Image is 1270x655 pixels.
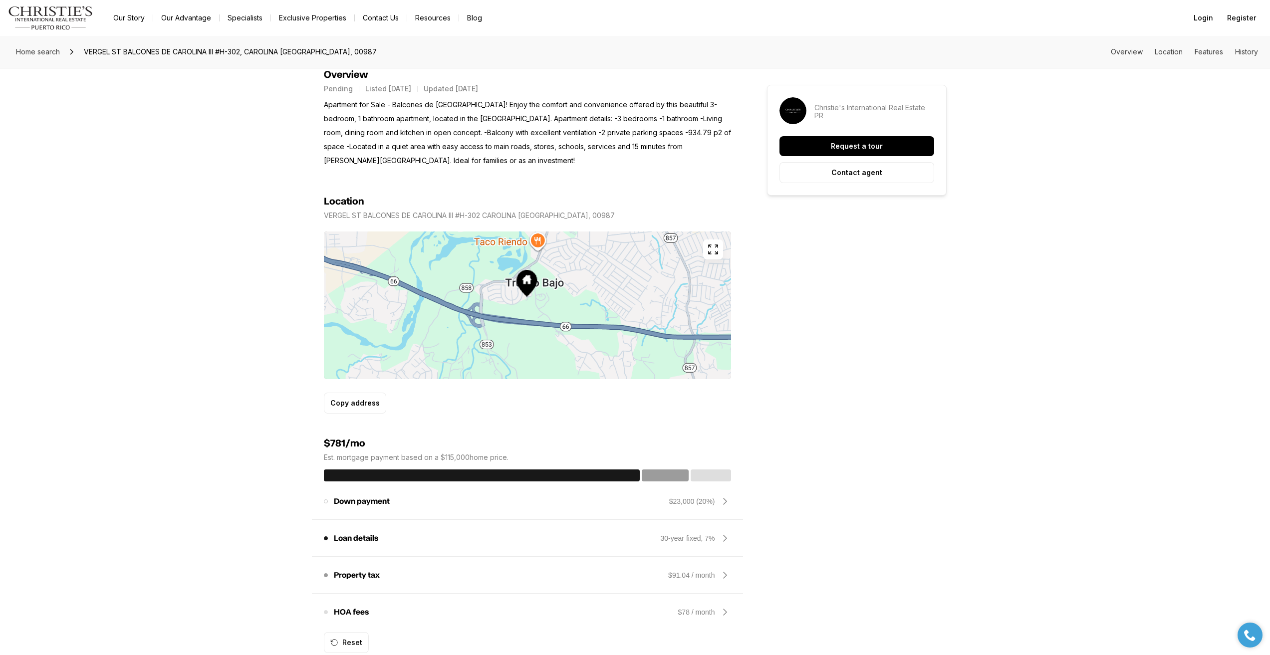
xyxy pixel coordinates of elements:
a: Resources [407,11,459,25]
button: Contact agent [779,162,934,183]
p: VERGEL ST BALCONES DE CAROLINA III #H-302 CAROLINA [GEOGRAPHIC_DATA], 00987 [324,212,615,219]
a: Our Story [105,11,153,25]
a: Skip to: History [1235,47,1258,56]
p: Property tax [334,571,380,579]
button: Register [1221,8,1262,28]
div: Reset [330,639,362,647]
h4: Location [324,196,364,208]
button: Copy address [324,393,386,414]
div: $78 / month [678,607,715,617]
a: Skip to: Overview [1111,47,1143,56]
p: Copy address [330,399,380,407]
p: Contact agent [831,169,882,177]
a: Specialists [220,11,270,25]
h4: $781/mo [324,437,731,449]
a: Skip to: Features [1195,47,1223,56]
a: Our Advantage [153,11,219,25]
div: HOA fees$78 / month [324,600,731,624]
img: Map of VERGEL ST BALCONES DE CAROLINA III #H-302, CAROLINA PR, 00987 [324,231,731,379]
button: Login [1188,8,1219,28]
p: Pending [324,85,353,93]
p: Down payment [334,497,390,505]
div: $23,000 (20%) [669,496,715,506]
p: Apartment for Sale - Balcones de [GEOGRAPHIC_DATA]! Enjoy the comfort and convenience offered by ... [324,98,731,168]
div: Loan details30-year fixed, 7% [324,526,731,550]
p: Request a tour [831,142,883,150]
p: Christie's International Real Estate PR [814,104,934,120]
span: VERGEL ST BALCONES DE CAROLINA III #H-302, CAROLINA [GEOGRAPHIC_DATA], 00987 [80,44,381,60]
div: Down payment$23,000 (20%) [324,489,731,513]
a: Exclusive Properties [271,11,354,25]
span: Home search [16,47,60,56]
button: Request a tour [779,136,934,156]
p: Est. mortgage payment based on a $115,000 home price. [324,453,731,461]
nav: Page section menu [1111,48,1258,56]
p: HOA fees [334,608,369,616]
div: 30-year fixed, 7% [661,533,715,543]
a: Skip to: Location [1155,47,1183,56]
h4: Overview [324,69,731,81]
button: Contact Us [355,11,407,25]
p: Listed [DATE] [365,85,411,93]
p: Loan details [334,534,378,542]
a: Blog [459,11,490,25]
div: Property tax$91.04 / month [324,563,731,587]
div: $91.04 / month [668,570,715,580]
span: Register [1227,14,1256,22]
img: logo [8,6,93,30]
button: Reset [324,632,369,653]
p: Updated [DATE] [424,85,478,93]
span: Login [1194,14,1213,22]
a: Home search [12,44,64,60]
